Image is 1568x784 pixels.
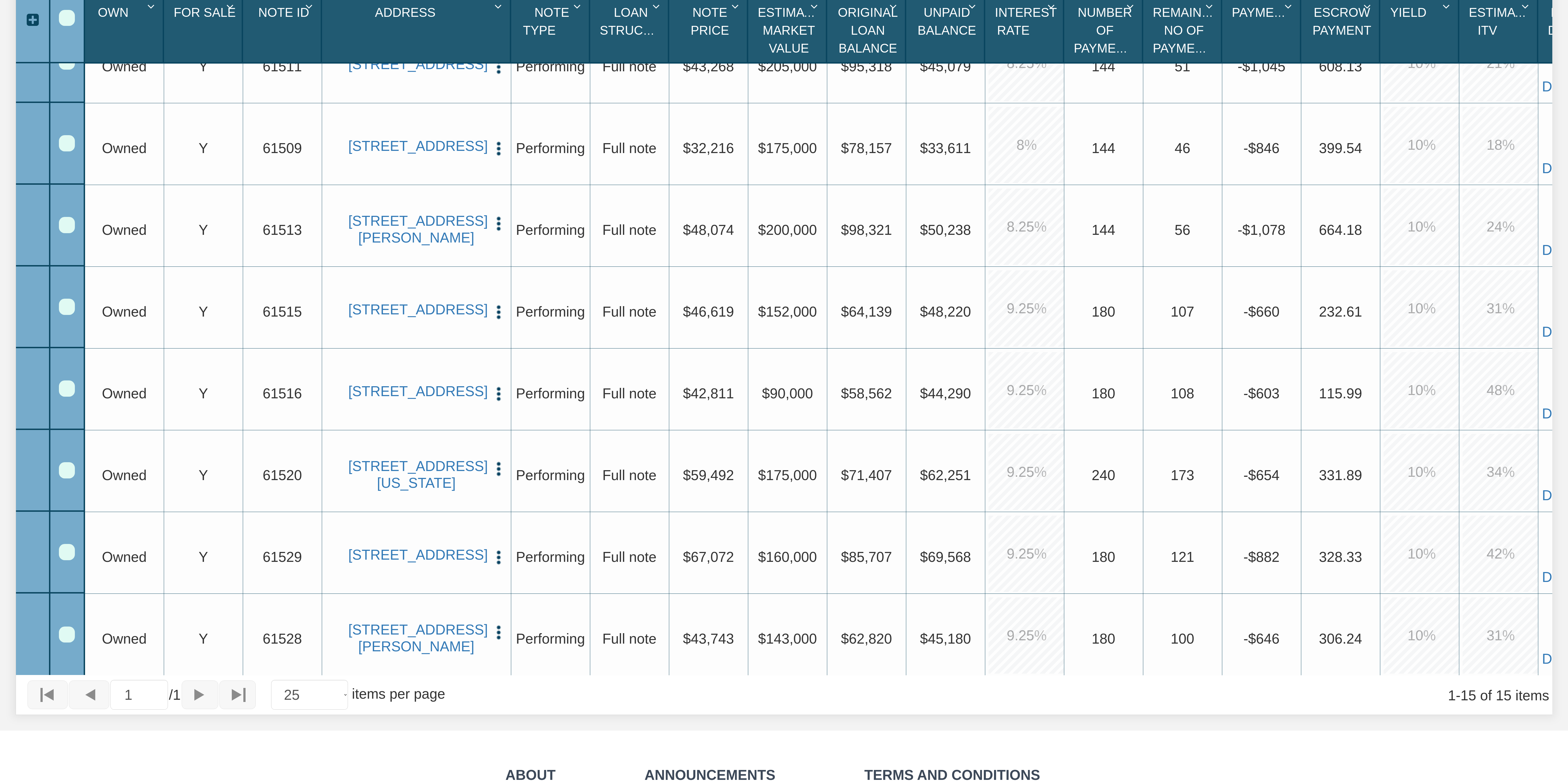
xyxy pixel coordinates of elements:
span: 180 [1092,386,1115,401]
div: 8.0 [989,107,1065,183]
span: -$1,045 [1238,59,1286,74]
button: Press to open the note menu [490,383,507,403]
span: $98,321 [841,222,892,238]
a: About [505,767,556,783]
span: Interest Rate [995,6,1057,37]
span: Y [198,467,208,483]
span: 51 [1175,59,1190,74]
div: 10.0 [1384,597,1460,674]
span: 173 [1171,467,1194,483]
a: 10231 Greenbrook Ct, Indianapolis, IN, 46229 [348,56,484,73]
span: $32,216 [683,140,734,156]
span: $62,820 [841,631,892,647]
span: Loan Structure [600,6,677,37]
img: cell-menu.png [490,549,507,566]
a: 4102 East Minnesota Street, Indianapolis, IN, 46203 [348,458,484,492]
span: Y [198,304,208,320]
span: Owned [102,386,146,401]
span: Owned [102,304,146,320]
div: Expand All [16,10,49,30]
span: $175,000 [758,467,817,483]
span: Y [198,140,208,156]
div: 9.25 [989,434,1065,510]
span: 399.54 [1319,140,1362,156]
span: Yield [1390,6,1427,20]
span: 608.13 [1319,59,1362,74]
span: Performing [516,222,585,238]
span: $48,220 [920,304,971,320]
a: 1921 S. Drexel Avenue, Indianapolis, IN, 46203 [348,138,484,155]
abbr: through [1456,688,1461,703]
span: $48,074 [683,222,734,238]
div: Row 11, Row Selection Checkbox [59,299,75,315]
span: Y [198,222,208,238]
span: $43,743 [683,631,734,647]
span: Owned [102,631,146,647]
div: Row 12, Row Selection Checkbox [59,380,75,396]
span: 144 [1092,59,1115,74]
span: 180 [1092,631,1115,647]
span: 61528 [263,631,302,647]
div: 10.0 [1384,270,1460,347]
span: Address [375,6,435,20]
span: $78,157 [841,140,892,156]
a: 2312 Silver Maple Court, Indianapolis, IN, 46222 [348,546,484,563]
img: cell-menu.png [490,215,507,232]
div: 9.25 [989,270,1065,347]
span: $43,268 [683,59,734,74]
div: 10.0 [1384,352,1460,428]
span: Note Price [691,6,729,37]
span: 121 [1171,549,1194,565]
img: cell-menu.png [490,58,507,76]
span: 61516 [263,386,302,401]
span: $45,180 [920,631,971,647]
span: Performing [516,304,585,320]
img: cell-menu.png [490,304,507,321]
span: Full note [602,140,657,156]
div: 9.25 [989,597,1065,674]
span: 115.99 [1319,386,1362,401]
span: $45,079 [920,59,971,74]
span: -$1,078 [1238,222,1286,238]
div: 48.0 [1463,352,1539,428]
span: 61529 [263,549,302,565]
abbr: of [169,687,173,703]
span: $69,568 [920,549,971,565]
span: Performing [516,549,585,565]
span: -$882 [1243,549,1280,565]
input: Selected page [110,680,168,710]
span: -$660 [1243,304,1280,320]
span: items per page [352,686,445,702]
img: cell-menu.png [490,460,507,478]
button: Press to open the note menu [490,546,507,567]
span: $200,000 [758,222,817,238]
span: Owned [102,467,146,483]
div: Row 13, Row Selection Checkbox [59,462,75,478]
span: Owned [102,222,146,238]
div: 31.0 [1463,270,1539,347]
span: Full note [602,222,657,238]
span: Remaining No Of Payments [1153,6,1224,55]
button: Press to open the note menu [490,56,507,76]
span: 108 [1171,386,1194,401]
span: Y [198,386,208,401]
span: $160,000 [758,549,817,565]
div: Select All [59,10,75,26]
span: Full note [602,386,657,401]
span: Full note [602,631,657,647]
span: 240 [1092,467,1115,483]
span: 100 [1171,631,1194,647]
span: $64,139 [841,304,892,320]
span: Unpaid Balance [918,6,976,37]
span: 107 [1171,304,1194,320]
span: 144 [1092,140,1115,156]
img: cell-menu.png [490,385,507,403]
a: Announcements [644,767,775,783]
span: $67,072 [683,549,734,565]
span: $152,000 [758,304,817,320]
a: 3230 North Bancroft Street, Indianapolis, IN, 46218 [348,621,484,655]
span: $46,619 [683,304,734,320]
button: Press to open the note menu [490,213,507,233]
span: -$846 [1243,140,1280,156]
div: Row 15, Row Selection Checkbox [59,627,75,643]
